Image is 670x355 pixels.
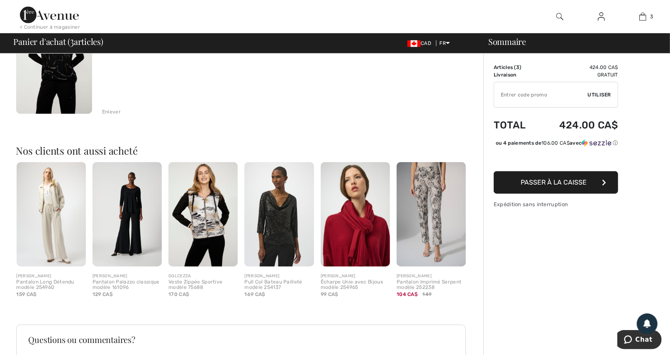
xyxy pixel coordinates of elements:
span: 169 CA$ [244,291,265,297]
div: ou 4 paiements de106.00 CA$avecSezzle Cliquez pour en savoir plus sur Sezzle [494,139,618,150]
div: DOLCEZZA [168,273,238,279]
span: Utiliser [588,91,611,99]
img: Pantalon Palazzo classique modèle 161096 [93,162,162,266]
h2: Nos clients ont aussi acheté [16,145,473,155]
div: Écharpe Unie avec Bijoux modèle 254965 [321,279,390,291]
span: CAD [407,40,434,46]
span: 3 [651,13,653,20]
td: Livraison [494,71,538,79]
td: Gratuit [538,71,618,79]
span: 106.00 CA$ [541,140,570,146]
div: Pantalon Long Détendu modèle 254960 [17,279,86,291]
div: [PERSON_NAME] [17,273,86,279]
div: [PERSON_NAME] [397,273,466,279]
button: Passer à la caisse [494,171,618,194]
span: 3 [516,64,519,70]
span: 129 CA$ [93,291,113,297]
iframe: PayPal-paypal [494,150,618,168]
div: Veste Zippée Sportive modèle 75688 [168,279,238,291]
h3: Questions ou commentaires? [29,335,453,344]
span: 99 CA$ [321,291,339,297]
span: 104 CA$ [397,291,418,297]
div: Pantalon Palazzo classique modèle 161096 [93,279,162,291]
span: 170 CA$ [168,291,189,297]
td: 424.00 CA$ [538,64,618,71]
div: Enlever [102,108,121,116]
span: FR [440,40,450,46]
img: Écharpe Unie avec Bijoux modèle 254965 [321,162,390,266]
span: 159 CA$ [17,291,37,297]
div: ou 4 paiements de avec [496,139,618,147]
a: 3 [622,12,663,22]
div: Sommaire [478,37,665,46]
div: Pull Col Bateau Pailleté modèle 254137 [244,279,314,291]
td: Total [494,111,538,139]
img: Pull Col Bateau Pailleté modèle 254137 [244,162,314,266]
div: [PERSON_NAME] [244,273,314,279]
img: Canadian Dollar [407,40,421,47]
span: 3 [70,35,74,46]
a: Se connecter [591,12,612,22]
iframe: Ouvre un widget dans lequel vous pouvez chatter avec l’un de nos agents [617,330,662,351]
td: 424.00 CA$ [538,111,618,139]
div: [PERSON_NAME] [321,273,390,279]
div: < Continuer à magasiner [20,23,80,31]
div: Pantalon Imprimé Serpent modèle 252238 [397,279,466,291]
td: Articles ( ) [494,64,538,71]
span: 149 [423,291,432,298]
img: Pantalon Imprimé Serpent modèle 252238 [397,162,466,266]
div: [PERSON_NAME] [93,273,162,279]
div: Expédition sans interruption [494,200,618,208]
img: Sezzle [582,139,612,147]
img: Pantalon Long Détendu modèle 254960 [17,162,86,266]
img: 1ère Avenue [20,7,79,23]
img: recherche [556,12,563,22]
img: Mon panier [639,12,646,22]
span: Panier d'achat ( articles) [14,37,103,46]
img: Mes infos [598,12,605,22]
img: Veste Zippée Sportive modèle 75688 [168,162,238,266]
input: Code promo [494,82,588,107]
span: Passer à la caisse [521,178,587,186]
